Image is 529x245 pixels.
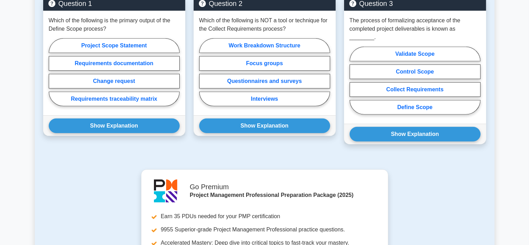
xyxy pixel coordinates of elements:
p: The process of formalizing acceptance of the completed project deliverables is known as ________. [350,16,481,41]
label: Collect Requirements [350,82,481,97]
p: Which of the following is the primary output of the Define Scope process? [49,16,180,33]
button: Show Explanation [350,127,481,141]
button: Show Explanation [199,118,330,133]
label: Requirements traceability matrix [49,92,180,106]
label: Validate Scope [350,47,481,61]
label: Questionnaires and surveys [199,74,330,89]
label: Change request [49,74,180,89]
label: Control Scope [350,64,481,79]
label: Work Breakdown Structure [199,38,330,53]
label: Focus groups [199,56,330,71]
button: Show Explanation [49,118,180,133]
label: Define Scope [350,100,481,115]
label: Project Scope Statement [49,38,180,53]
label: Requirements documentation [49,56,180,71]
p: Which of the following is NOT a tool or technique for the Collect Requirements process? [199,16,330,33]
label: Interviews [199,92,330,106]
